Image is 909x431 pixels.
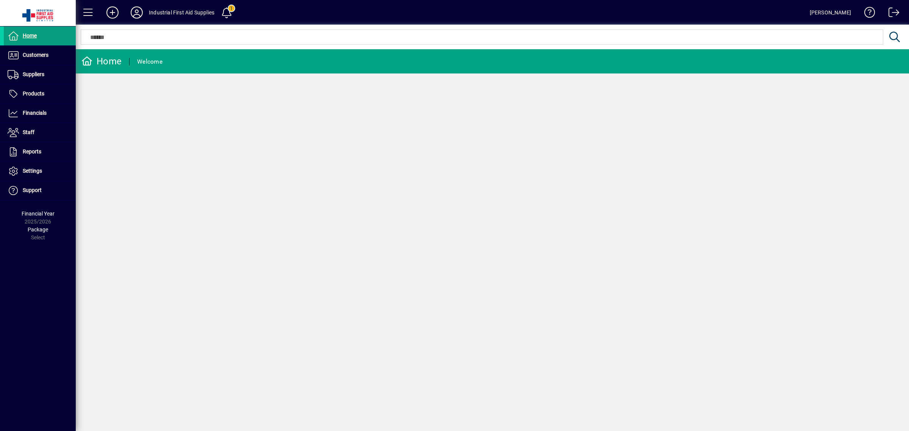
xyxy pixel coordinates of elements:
[810,6,851,19] div: [PERSON_NAME]
[4,65,76,84] a: Suppliers
[4,142,76,161] a: Reports
[23,33,37,39] span: Home
[22,211,55,217] span: Financial Year
[23,110,47,116] span: Financials
[23,148,41,155] span: Reports
[100,6,125,19] button: Add
[4,181,76,200] a: Support
[23,71,44,77] span: Suppliers
[81,55,122,67] div: Home
[137,56,162,68] div: Welcome
[23,168,42,174] span: Settings
[149,6,214,19] div: Industrial First Aid Supplies
[23,91,44,97] span: Products
[4,84,76,103] a: Products
[883,2,900,26] a: Logout
[23,129,34,135] span: Staff
[4,46,76,65] a: Customers
[23,52,48,58] span: Customers
[4,123,76,142] a: Staff
[125,6,149,19] button: Profile
[859,2,875,26] a: Knowledge Base
[4,162,76,181] a: Settings
[28,226,48,233] span: Package
[4,104,76,123] a: Financials
[23,187,42,193] span: Support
